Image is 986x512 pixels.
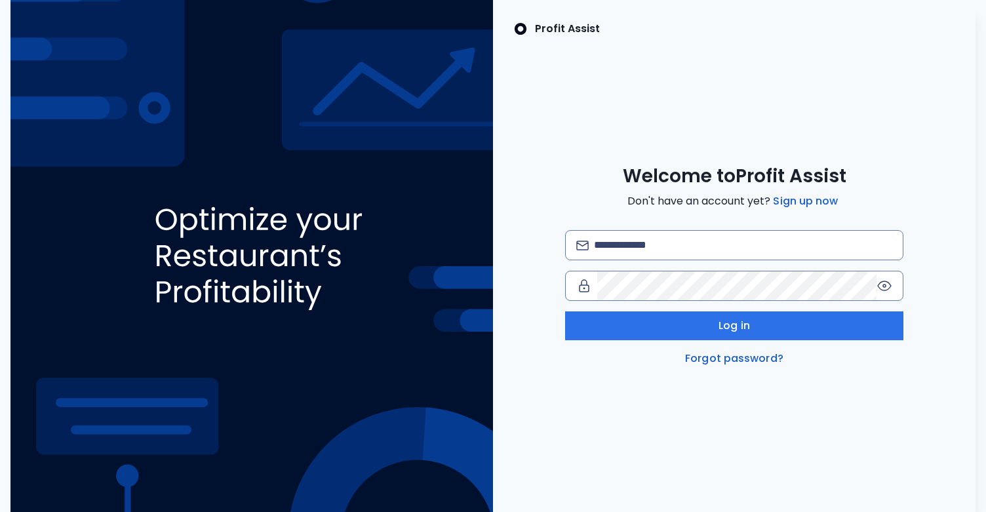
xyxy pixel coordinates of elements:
p: Profit Assist [535,21,600,37]
span: Don't have an account yet? [627,193,840,209]
span: Log in [719,318,750,334]
img: SpotOn Logo [514,21,527,37]
a: Sign up now [770,193,840,209]
span: Welcome to Profit Assist [623,165,846,188]
a: Forgot password? [682,351,786,366]
img: email [576,241,589,250]
button: Log in [565,311,903,340]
